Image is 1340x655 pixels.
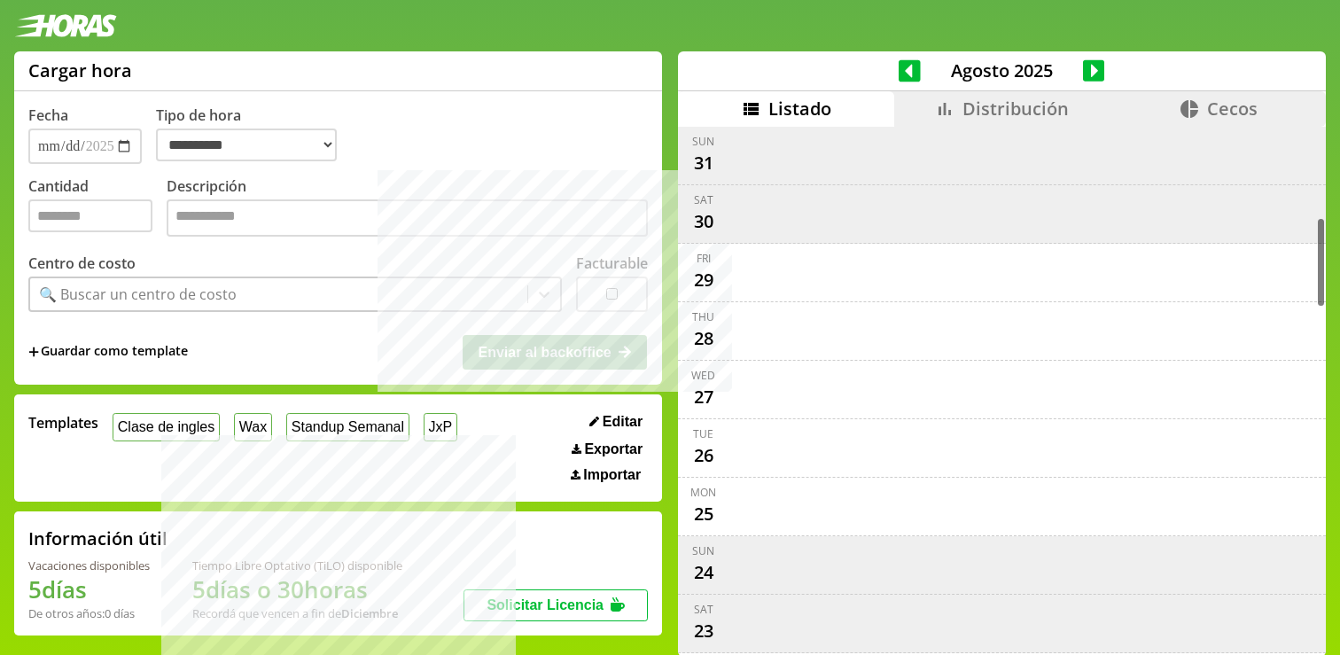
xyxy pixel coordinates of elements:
[28,199,152,232] input: Cantidad
[192,605,402,621] div: Recordá que vencen a fin de
[689,149,718,177] div: 31
[14,14,117,37] img: logotipo
[424,413,457,441] button: JxP
[113,413,220,441] button: Clase de ingles
[692,543,714,558] div: Sun
[192,573,402,605] h1: 5 días o 30 horas
[566,441,648,458] button: Exportar
[234,413,272,441] button: Wax
[692,309,714,324] div: Thu
[156,129,337,161] select: Tipo de hora
[28,413,98,433] span: Templates
[689,558,718,587] div: 24
[1207,97,1258,121] span: Cecos
[167,176,648,241] label: Descripción
[689,266,718,294] div: 29
[28,176,167,241] label: Cantidad
[694,602,713,617] div: Sat
[167,199,648,237] textarea: Descripción
[464,589,648,621] button: Solicitar Licencia
[583,467,641,483] span: Importar
[689,324,718,353] div: 28
[690,485,716,500] div: Mon
[192,558,402,573] div: Tiempo Libre Optativo (TiLO) disponible
[576,253,648,273] label: Facturable
[691,368,715,383] div: Wed
[603,414,643,430] span: Editar
[689,500,718,528] div: 25
[689,207,718,236] div: 30
[341,605,398,621] b: Diciembre
[28,253,136,273] label: Centro de costo
[28,105,68,125] label: Fecha
[921,58,1083,82] span: Agosto 2025
[28,573,150,605] h1: 5 días
[689,617,718,645] div: 23
[28,605,150,621] div: De otros años: 0 días
[694,192,713,207] div: Sat
[28,342,188,362] span: +Guardar como template
[697,251,711,266] div: Fri
[768,97,831,121] span: Listado
[28,342,39,362] span: +
[28,58,132,82] h1: Cargar hora
[584,441,643,457] span: Exportar
[156,105,351,164] label: Tipo de hora
[962,97,1069,121] span: Distribución
[28,526,167,550] h2: Información útil
[692,134,714,149] div: Sun
[39,285,237,304] div: 🔍 Buscar un centro de costo
[693,426,713,441] div: Tue
[487,597,604,612] span: Solicitar Licencia
[286,413,409,441] button: Standup Semanal
[689,383,718,411] div: 27
[584,413,648,431] button: Editar
[678,127,1326,654] div: scrollable content
[28,558,150,573] div: Vacaciones disponibles
[689,441,718,470] div: 26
